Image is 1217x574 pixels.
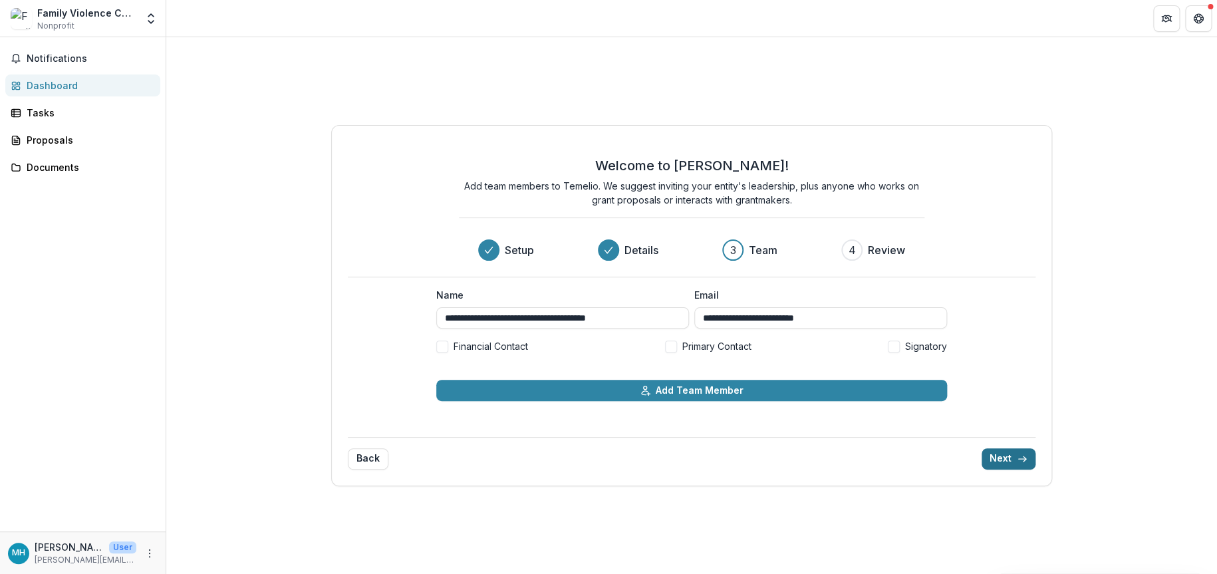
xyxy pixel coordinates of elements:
[454,339,528,353] span: Financial Contact
[27,160,150,174] div: Documents
[142,5,160,32] button: Open entity switcher
[436,288,681,302] label: Name
[1153,5,1180,32] button: Partners
[694,288,939,302] label: Email
[624,242,658,258] h3: Details
[142,545,158,561] button: More
[11,8,32,29] img: Family Violence Center, Inc.
[37,20,74,32] span: Nonprofit
[5,102,160,124] a: Tasks
[682,339,751,353] span: Primary Contact
[37,6,136,20] div: Family Violence Center, Inc.
[505,242,534,258] h3: Setup
[5,156,160,178] a: Documents
[27,133,150,147] div: Proposals
[35,554,136,566] p: [PERSON_NAME][EMAIL_ADDRESS][DOMAIN_NAME]
[459,179,924,207] p: Add team members to Temelio. We suggest inviting your entity's leadership, plus anyone who works ...
[595,158,789,174] h2: Welcome to [PERSON_NAME]!
[5,48,160,69] button: Notifications
[1185,5,1212,32] button: Get Help
[5,74,160,96] a: Dashboard
[905,339,947,353] span: Signatory
[12,549,25,557] div: Melissa Herr
[27,78,150,92] div: Dashboard
[749,242,777,258] h3: Team
[730,242,736,258] div: 3
[27,53,155,65] span: Notifications
[436,380,947,401] button: Add Team Member
[27,106,150,120] div: Tasks
[109,541,136,553] p: User
[982,448,1035,470] button: Next
[5,129,160,151] a: Proposals
[35,540,104,554] p: [PERSON_NAME]
[849,242,856,258] div: 4
[348,448,388,470] button: Back
[478,239,905,261] div: Progress
[868,242,905,258] h3: Review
